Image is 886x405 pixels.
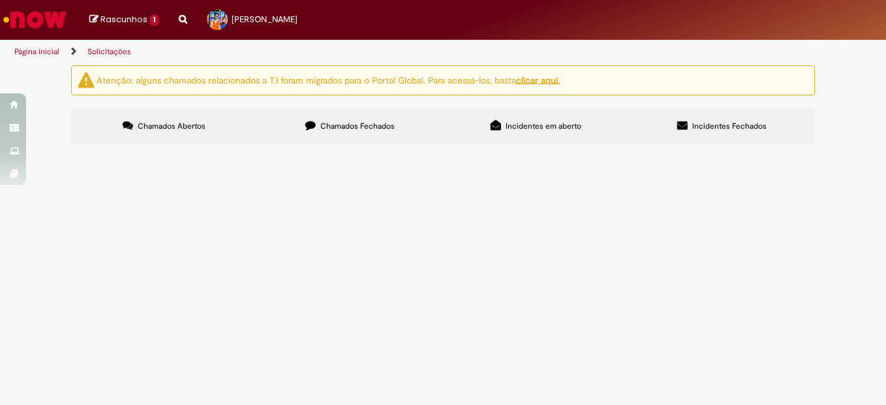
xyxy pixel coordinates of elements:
span: Chamados Fechados [320,121,395,131]
ng-bind-html: Atenção: alguns chamados relacionados a T.I foram migrados para o Portal Global. Para acessá-los,... [97,74,560,86]
span: Incidentes em aberto [506,121,581,131]
ul: Trilhas de página [10,40,581,64]
a: Solicitações [87,46,131,57]
span: Chamados Abertos [138,121,206,131]
a: Página inicial [14,46,59,57]
span: Rascunhos [100,13,147,25]
span: Incidentes Fechados [692,121,767,131]
a: clicar aqui. [516,74,560,86]
img: ServiceNow [1,7,69,33]
a: Rascunhos [89,14,159,26]
span: 1 [149,14,159,26]
span: [PERSON_NAME] [232,14,298,25]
